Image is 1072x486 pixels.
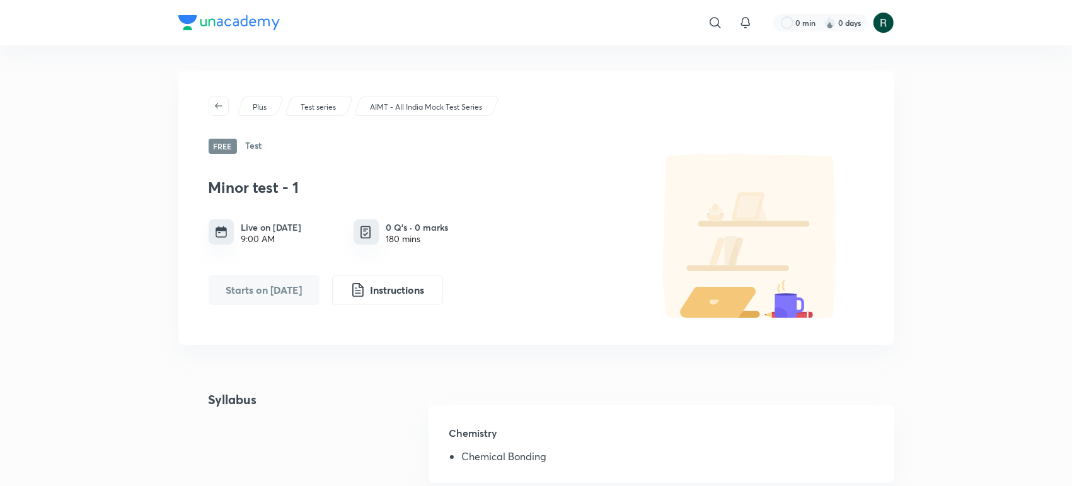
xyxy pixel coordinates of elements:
[386,234,449,244] div: 180 mins
[250,101,268,113] a: Plus
[824,16,836,29] img: streak
[209,139,237,154] span: Free
[298,101,338,113] a: Test series
[873,12,894,33] img: Khushi Gupta
[301,101,336,113] p: Test series
[350,282,366,298] img: instruction
[449,425,873,451] h5: Chemistry
[215,226,228,238] img: timing
[241,234,302,244] div: 9:00 AM
[178,15,280,30] img: Company Logo
[241,221,302,234] h6: Live on [DATE]
[370,101,482,113] p: AIMT - All India Mock Test Series
[461,451,873,467] li: Chemical Bonding
[367,101,484,113] a: AIMT - All India Mock Test Series
[253,101,267,113] p: Plus
[209,178,631,197] h3: Minor test - 1
[209,275,320,305] button: Starts on Oct 5
[332,275,443,305] button: Instructions
[386,221,449,234] h6: 0 Q’s · 0 marks
[637,154,864,318] img: default
[358,224,374,240] img: quiz info
[246,139,262,154] h6: Test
